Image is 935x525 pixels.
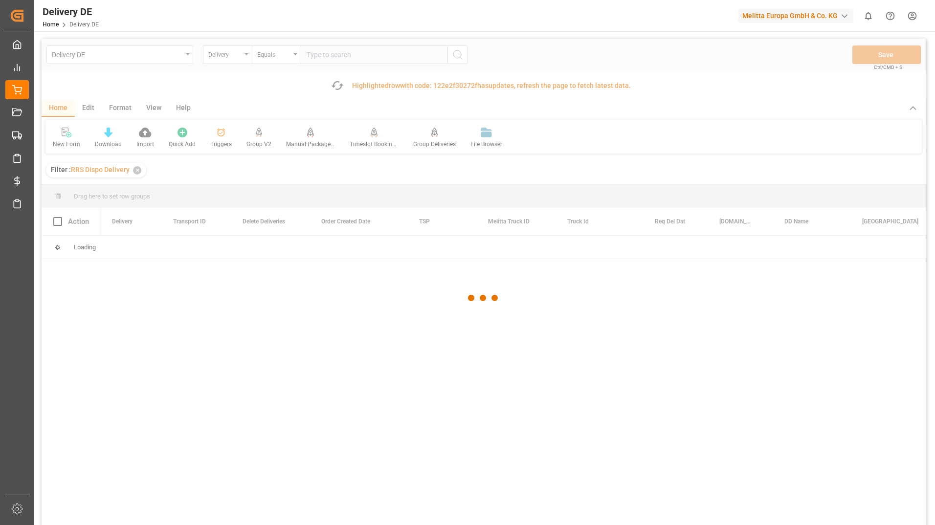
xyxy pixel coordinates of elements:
button: Melitta Europa GmbH & Co. KG [738,6,857,25]
div: Delivery DE [43,4,99,19]
div: Melitta Europa GmbH & Co. KG [738,9,853,23]
button: Help Center [879,5,901,27]
a: Home [43,21,59,28]
button: show 0 new notifications [857,5,879,27]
